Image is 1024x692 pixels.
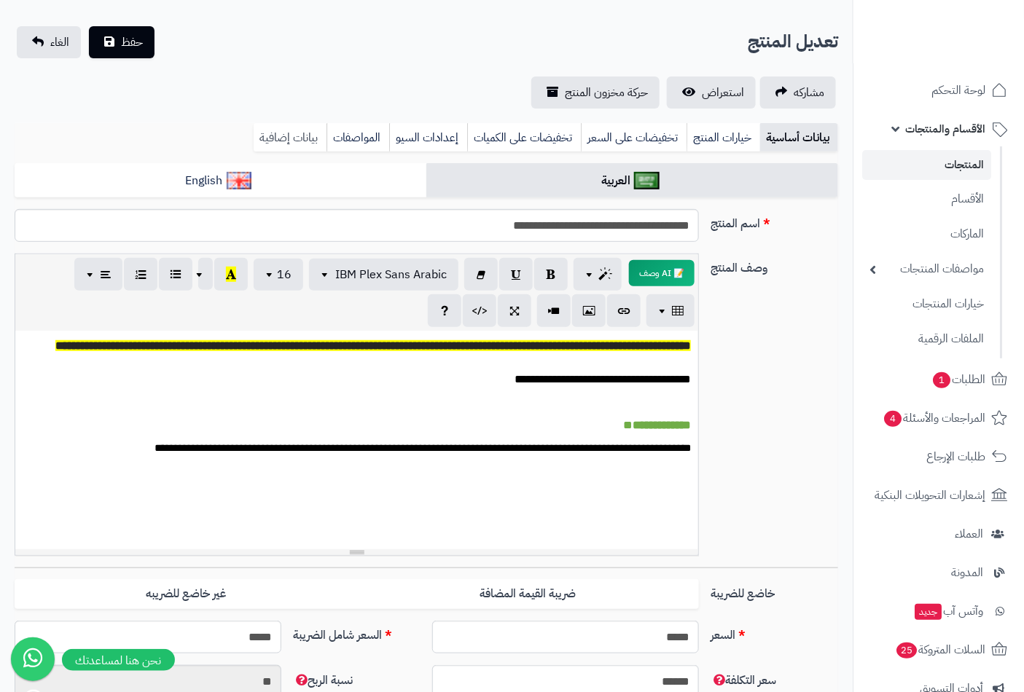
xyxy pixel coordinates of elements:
[895,640,985,660] span: السلات المتروكة
[862,478,1015,513] a: إشعارات التحويلات البنكية
[254,259,303,291] button: 16
[705,621,844,644] label: السعر
[254,123,327,152] a: بيانات إضافية
[702,84,744,101] span: استعراض
[748,27,838,57] h2: تعديل المنتج
[50,34,69,51] span: الغاء
[531,76,660,109] a: حركة مخزون المنتج
[711,672,776,689] span: سعر التكلفة
[955,524,983,544] span: العملاء
[15,163,426,199] a: English
[565,84,648,101] span: حركة مخزون المنتج
[862,288,991,320] a: خيارات المنتجات
[951,562,983,583] span: المدونة
[15,579,356,609] label: غير خاضع للضريبه
[862,219,991,250] a: الماركات
[426,163,838,199] a: العربية
[862,73,1015,108] a: لوحة التحكم
[17,26,81,58] a: الغاء
[905,119,985,139] span: الأقسام والمنتجات
[926,447,985,467] span: طلبات الإرجاع
[293,672,353,689] span: نسبة الربح
[227,172,252,189] img: English
[89,26,155,58] button: حفظ
[933,372,950,388] span: 1
[884,411,902,427] span: 4
[862,253,991,285] a: مواصفات المنتجات
[896,642,917,658] span: 25
[862,439,1015,474] a: طلبات الإرجاع
[862,516,1015,551] a: العملاء
[915,604,942,620] span: جديد
[121,34,143,51] span: حفظ
[913,601,983,621] span: وآتس آب
[705,253,844,277] label: وصف المنتج
[862,401,1015,436] a: المراجعات والأسئلة4
[883,408,985,428] span: المراجعات والأسئلة
[389,123,467,152] a: إعدادات السيو
[277,266,292,283] span: 16
[931,80,985,101] span: لوحة التحكم
[705,579,844,602] label: خاضع للضريبة
[862,555,1015,590] a: المدونة
[581,123,687,152] a: تخفيضات على السعر
[687,123,760,152] a: خيارات المنتج
[667,76,756,109] a: استعراض
[862,150,991,180] a: المنتجات
[862,362,1015,397] a: الطلبات1
[862,323,991,355] a: الملفات الرقمية
[705,209,844,232] label: اسم المنتج
[760,76,836,109] a: مشاركه
[862,594,1015,629] a: وآتس آبجديد
[634,172,660,189] img: العربية
[760,123,838,152] a: بيانات أساسية
[327,123,389,152] a: المواصفات
[335,266,447,283] span: IBM Plex Sans Arabic
[862,632,1015,667] a: السلات المتروكة25
[309,259,458,291] button: IBM Plex Sans Arabic
[629,260,695,286] button: 📝 AI وصف
[794,84,824,101] span: مشاركه
[467,123,581,152] a: تخفيضات على الكميات
[875,485,985,506] span: إشعارات التحويلات البنكية
[925,41,1010,71] img: logo-2.png
[931,369,985,390] span: الطلبات
[287,621,426,644] label: السعر شامل الضريبة
[357,579,699,609] label: ضريبة القيمة المضافة
[862,184,991,215] a: الأقسام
